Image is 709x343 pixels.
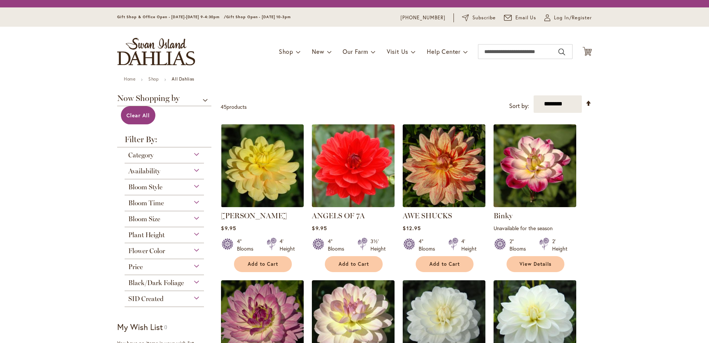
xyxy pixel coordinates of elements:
[403,211,452,220] a: AWE SHUCKS
[403,202,485,209] a: AWE SHUCKS
[554,14,592,22] span: Log In/Register
[339,261,369,267] span: Add to Cart
[126,112,150,119] span: Clear All
[221,202,304,209] a: AHOY MATEY
[507,256,564,272] a: View Details
[248,261,278,267] span: Add to Cart
[124,76,135,82] a: Home
[117,135,211,147] strong: Filter By:
[128,279,184,287] span: Black/Dark Foliage
[552,238,567,252] div: 2' Height
[117,321,163,332] strong: My Wish List
[328,238,349,252] div: 4" Blooms
[403,124,485,207] img: AWE SHUCKS
[128,167,160,175] span: Availability
[416,256,474,272] button: Add to Cart
[172,76,194,82] strong: All Dahlias
[280,238,295,252] div: 4' Height
[494,225,576,232] p: Unavailable for the season
[544,14,592,22] a: Log In/Register
[461,238,476,252] div: 4' Height
[221,211,287,220] a: [PERSON_NAME]
[221,103,227,110] span: 45
[494,211,512,220] a: Binky
[510,238,530,252] div: 2" Blooms
[387,48,408,55] span: Visit Us
[370,238,386,252] div: 3½' Height
[221,101,247,113] p: products
[128,231,165,239] span: Plant Height
[148,76,159,82] a: Shop
[312,202,395,209] a: ANGELS OF 7A
[234,256,292,272] button: Add to Cart
[128,199,164,207] span: Bloom Time
[226,14,291,19] span: Gift Shop Open - [DATE] 10-3pm
[558,46,565,58] button: Search
[128,295,164,303] span: SID Created
[128,215,160,223] span: Bloom Size
[462,14,496,22] a: Subscribe
[343,48,368,55] span: Our Farm
[312,211,365,220] a: ANGELS OF 7A
[312,124,395,207] img: ANGELS OF 7A
[312,48,324,55] span: New
[429,261,460,267] span: Add to Cart
[504,14,537,22] a: Email Us
[520,261,551,267] span: View Details
[117,94,211,106] span: Now Shopping by
[494,202,576,209] a: Binky
[117,38,195,65] a: store logo
[515,14,537,22] span: Email Us
[494,124,576,207] img: Binky
[128,183,162,191] span: Bloom Style
[472,14,496,22] span: Subscribe
[221,225,236,232] span: $9.95
[128,263,143,271] span: Price
[325,256,383,272] button: Add to Cart
[427,48,461,55] span: Help Center
[509,99,529,113] label: Sort by:
[419,238,439,252] div: 4" Blooms
[121,106,155,124] a: Clear All
[237,238,258,252] div: 4" Blooms
[400,14,445,22] a: [PHONE_NUMBER]
[117,14,226,19] span: Gift Shop & Office Open - [DATE]-[DATE] 9-4:30pm /
[128,151,154,159] span: Category
[279,48,293,55] span: Shop
[128,247,165,255] span: Flower Color
[403,225,421,232] span: $12.95
[312,225,327,232] span: $9.95
[221,124,304,207] img: AHOY MATEY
